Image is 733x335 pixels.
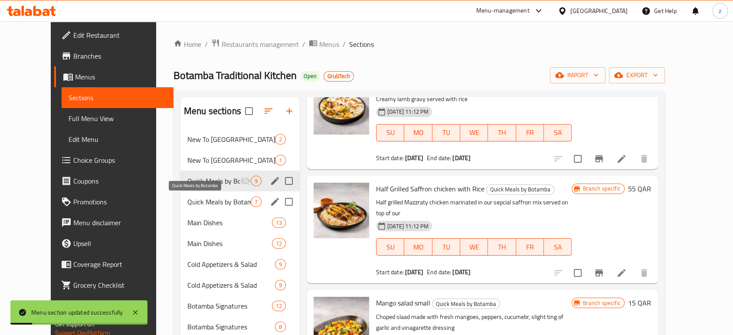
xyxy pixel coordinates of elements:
[488,124,516,141] button: TH
[73,155,166,165] span: Choice Groups
[268,195,281,208] button: edit
[268,174,281,187] button: edit
[180,191,300,212] div: Quick Meals by Botamba7edit
[272,219,285,227] span: 13
[187,259,275,269] span: Cold Appetizers & Salad
[516,124,544,141] button: FR
[69,92,166,103] span: Sections
[180,254,300,275] div: Cold Appetizers & Salad9
[408,241,429,253] span: MO
[73,51,166,61] span: Branches
[275,280,286,290] div: items
[275,134,286,145] div: items
[31,308,123,317] div: Menu section updated successfully
[275,260,285,269] span: 9
[516,238,544,256] button: FR
[579,299,624,307] span: Branch specific
[408,126,429,139] span: MO
[187,238,272,249] span: Main Dishes
[579,184,624,193] span: Branch specific
[54,233,173,254] a: Upsell
[187,155,275,165] div: New To Botamba
[275,259,286,269] div: items
[73,238,166,249] span: Upsell
[54,150,173,171] a: Choice Groups
[464,126,484,139] span: WE
[405,152,423,164] b: [DATE]
[173,39,201,49] a: Home
[187,280,275,290] span: Cold Appetizers & Salad
[404,238,432,256] button: MO
[491,241,512,253] span: TH
[376,312,572,333] p: Choped slaad made with fresh mangoes, peppers, cucumebr, slight ting of garlic and vinagarette dr...
[73,217,166,228] span: Menu disclaimer
[432,238,460,256] button: TU
[547,241,568,253] span: SA
[187,301,272,311] span: Botamba Signatures
[73,259,166,269] span: Coverage Report
[380,241,401,253] span: SU
[384,222,432,230] span: [DATE] 11:12 PM
[180,296,300,316] div: Botamba Signatures12
[240,102,258,120] span: Select all sections
[187,197,251,207] span: Quick Meals by Botamba
[376,152,404,164] span: Start date:
[187,217,272,228] span: Main Dishes
[314,183,369,238] img: Half Grilled Saffron chicken with Rice
[589,263,609,283] button: Branch-specific-item
[54,25,173,46] a: Edit Restaurant
[54,254,173,275] a: Coverage Report
[75,72,166,82] span: Menus
[251,197,262,207] div: items
[544,124,572,141] button: SA
[589,148,609,169] button: Branch-specific-item
[432,299,500,309] span: Quick Meals by Botamba
[550,67,605,83] button: import
[432,299,500,309] div: Quick Meals by Botamba
[272,301,286,311] div: items
[486,184,554,195] div: Quick Meals by Botamba
[275,156,285,164] span: 1
[309,39,339,50] a: Menus
[452,266,471,278] b: [DATE]
[609,67,665,83] button: export
[180,150,300,171] div: New To [GEOGRAPHIC_DATA]1
[187,134,275,145] div: New To Botamba
[570,6,628,16] div: [GEOGRAPHIC_DATA]
[54,66,173,87] a: Menus
[343,39,346,49] li: /
[272,217,286,228] div: items
[376,124,404,141] button: SU
[616,268,627,278] a: Edit menu item
[452,152,471,164] b: [DATE]
[180,171,300,191] div: Quick Meals by Botamba9edit
[180,233,300,254] div: Main Dishes12
[376,182,484,195] span: Half Grilled Saffron chicken with Rice
[187,155,275,165] span: New To [GEOGRAPHIC_DATA]
[376,266,404,278] span: Start date:
[436,126,457,139] span: TU
[187,322,275,332] span: Botamba Signatures
[272,240,285,248] span: 12
[275,281,285,289] span: 9
[719,6,721,16] span: z
[180,212,300,233] div: Main Dishes13
[376,296,430,309] span: Mango salad small
[464,241,484,253] span: WE
[258,101,279,122] span: Sort sections
[187,134,275,145] span: New To [GEOGRAPHIC_DATA]
[251,176,262,186] div: items
[275,135,285,144] span: 2
[488,238,516,256] button: TH
[205,39,208,49] li: /
[62,87,173,108] a: Sections
[251,198,261,206] span: 7
[54,191,173,212] a: Promotions
[62,108,173,129] a: Full Menu View
[404,124,432,141] button: MO
[173,66,297,85] span: Botamba Traditional Kitchen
